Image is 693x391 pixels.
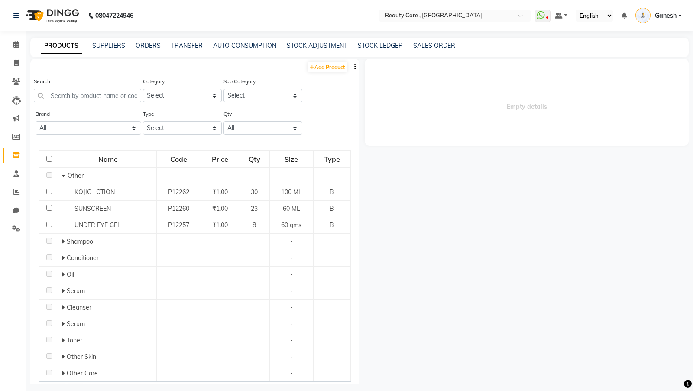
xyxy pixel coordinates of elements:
[655,11,677,20] span: Ganesh
[251,188,258,196] span: 30
[240,151,269,167] div: Qty
[62,254,67,262] span: Expand Row
[168,205,189,212] span: P12260
[74,188,115,196] span: KOJIC LOTION
[92,42,125,49] a: SUPPLIERS
[74,205,111,212] span: SUNSCREEN
[67,254,99,262] span: Conditioner
[74,221,121,229] span: UNDER EYE GEL
[34,78,50,85] label: Search
[290,336,293,344] span: -
[290,172,293,179] span: -
[290,303,293,311] span: -
[270,151,312,167] div: Size
[201,151,238,167] div: Price
[358,42,403,49] a: STOCK LEDGER
[62,172,68,179] span: Collapse Row
[67,238,93,245] span: Shampoo
[62,353,67,361] span: Expand Row
[290,238,293,245] span: -
[22,3,81,28] img: logo
[168,221,189,229] span: P12257
[251,205,258,212] span: 23
[283,205,300,212] span: 60 ML
[41,38,82,54] a: PRODUCTS
[62,270,67,278] span: Expand Row
[60,151,156,167] div: Name
[223,110,232,118] label: Qty
[62,303,67,311] span: Expand Row
[67,270,74,278] span: Oil
[212,188,228,196] span: ₹1.00
[171,42,203,49] a: TRANSFER
[168,188,189,196] span: P12262
[223,78,256,85] label: Sub Category
[253,221,256,229] span: 8
[281,188,302,196] span: 100 ML
[62,369,67,377] span: Expand Row
[67,336,82,344] span: Toner
[213,42,276,49] a: AUTO CONSUMPTION
[36,110,50,118] label: Brand
[290,320,293,328] span: -
[62,320,67,328] span: Expand Row
[413,42,455,49] a: SALES ORDER
[67,353,96,361] span: Other Skin
[290,369,293,377] span: -
[365,59,689,146] span: Empty details
[67,369,98,377] span: Other Care
[62,287,67,295] span: Expand Row
[287,42,347,49] a: STOCK ADJUSTMENT
[281,221,301,229] span: 60 gms
[212,221,228,229] span: ₹1.00
[67,320,85,328] span: Serum
[95,3,133,28] b: 08047224946
[67,303,91,311] span: Cleanser
[157,151,200,167] div: Code
[290,353,293,361] span: -
[136,42,161,49] a: ORDERS
[68,172,84,179] span: Other
[143,78,165,85] label: Category
[62,336,67,344] span: Expand Row
[635,8,651,23] img: Ganesh
[330,205,334,212] span: B
[330,221,334,229] span: B
[67,287,85,295] span: Serum
[62,238,67,245] span: Expand Row
[143,110,154,118] label: Type
[308,62,347,72] a: Add Product
[290,287,293,295] span: -
[212,205,228,212] span: ₹1.00
[330,188,334,196] span: B
[290,254,293,262] span: -
[290,270,293,278] span: -
[34,89,141,102] input: Search by product name or code
[314,151,350,167] div: Type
